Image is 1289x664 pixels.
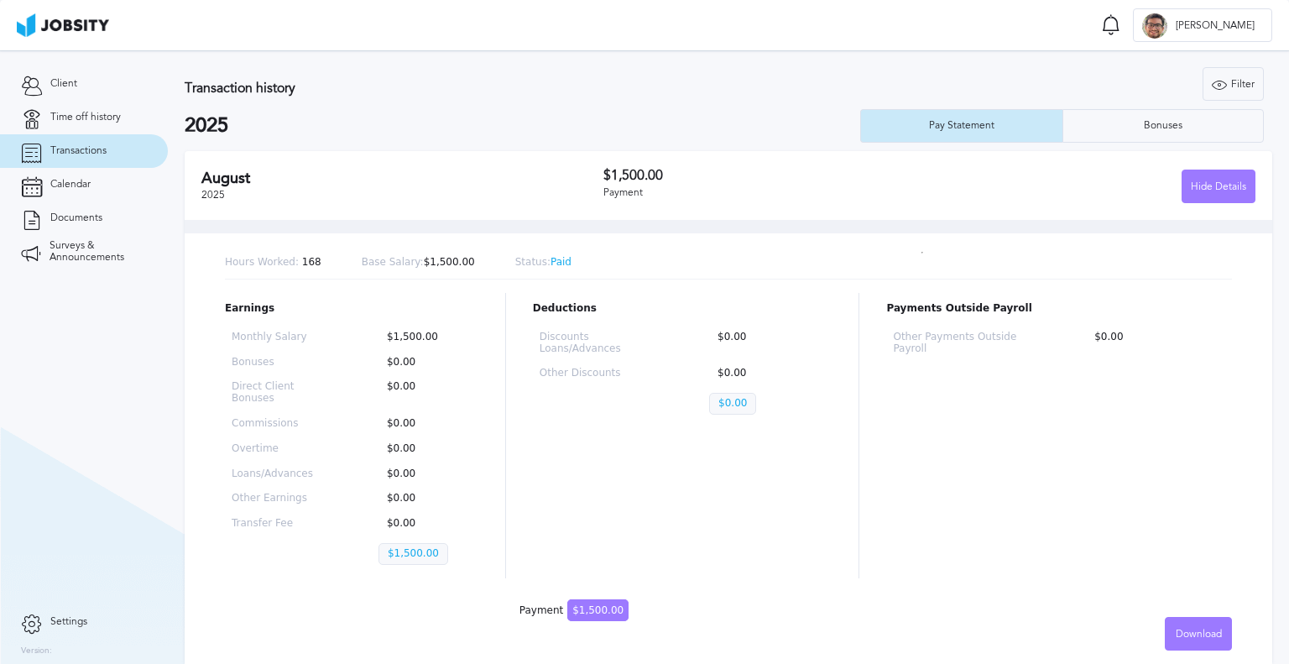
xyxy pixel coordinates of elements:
[921,120,1003,132] div: Pay Statement
[21,646,52,656] label: Version:
[50,212,102,224] span: Documents
[50,616,87,628] span: Settings
[1165,617,1232,651] button: Download
[1167,20,1263,32] span: [PERSON_NAME]
[860,109,1062,143] button: Pay Statement
[378,332,472,343] p: $1,500.00
[232,357,325,369] p: Bonuses
[225,257,321,269] p: 168
[378,543,448,565] p: $1,500.00
[519,605,629,617] div: Payment
[533,303,832,315] p: Deductions
[185,81,775,96] h3: Transaction history
[893,332,1032,355] p: Other Payments Outside Payroll
[1142,13,1167,39] div: S
[50,240,147,264] span: Surveys & Announcements
[709,393,756,415] p: $0.00
[1182,170,1255,203] button: Hide Details
[225,303,478,315] p: Earnings
[378,381,472,405] p: $0.00
[50,179,91,191] span: Calendar
[378,418,472,430] p: $0.00
[378,518,472,530] p: $0.00
[1176,629,1222,640] span: Download
[1182,170,1255,204] div: Hide Details
[1133,8,1272,42] button: S[PERSON_NAME]
[232,468,325,480] p: Loans/Advances
[378,443,472,455] p: $0.00
[709,332,825,355] p: $0.00
[1203,67,1264,101] button: Filter
[185,114,860,138] h2: 2025
[540,368,655,379] p: Other Discounts
[201,189,225,201] span: 2025
[603,168,930,183] h3: $1,500.00
[50,145,107,157] span: Transactions
[540,332,655,355] p: Discounts Loans/Advances
[515,257,571,269] p: Paid
[1203,68,1263,102] div: Filter
[201,170,603,187] h2: August
[378,357,472,369] p: $0.00
[232,518,325,530] p: Transfer Fee
[515,256,551,268] span: Status:
[232,418,325,430] p: Commissions
[1135,120,1191,132] div: Bonuses
[50,112,121,123] span: Time off history
[378,493,472,505] p: $0.00
[709,368,825,379] p: $0.00
[362,256,424,268] span: Base Salary:
[232,443,325,455] p: Overtime
[378,468,472,480] p: $0.00
[232,332,325,343] p: Monthly Salary
[603,187,930,199] div: Payment
[567,599,629,621] span: $1,500.00
[1062,109,1265,143] button: Bonuses
[232,493,325,505] p: Other Earnings
[362,257,475,269] p: $1,500.00
[50,78,77,90] span: Client
[17,13,109,37] img: ab4bad089aa723f57921c736e9817d99.png
[225,256,299,268] span: Hours Worked:
[1086,332,1225,355] p: $0.00
[232,381,325,405] p: Direct Client Bonuses
[886,303,1232,315] p: Payments Outside Payroll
